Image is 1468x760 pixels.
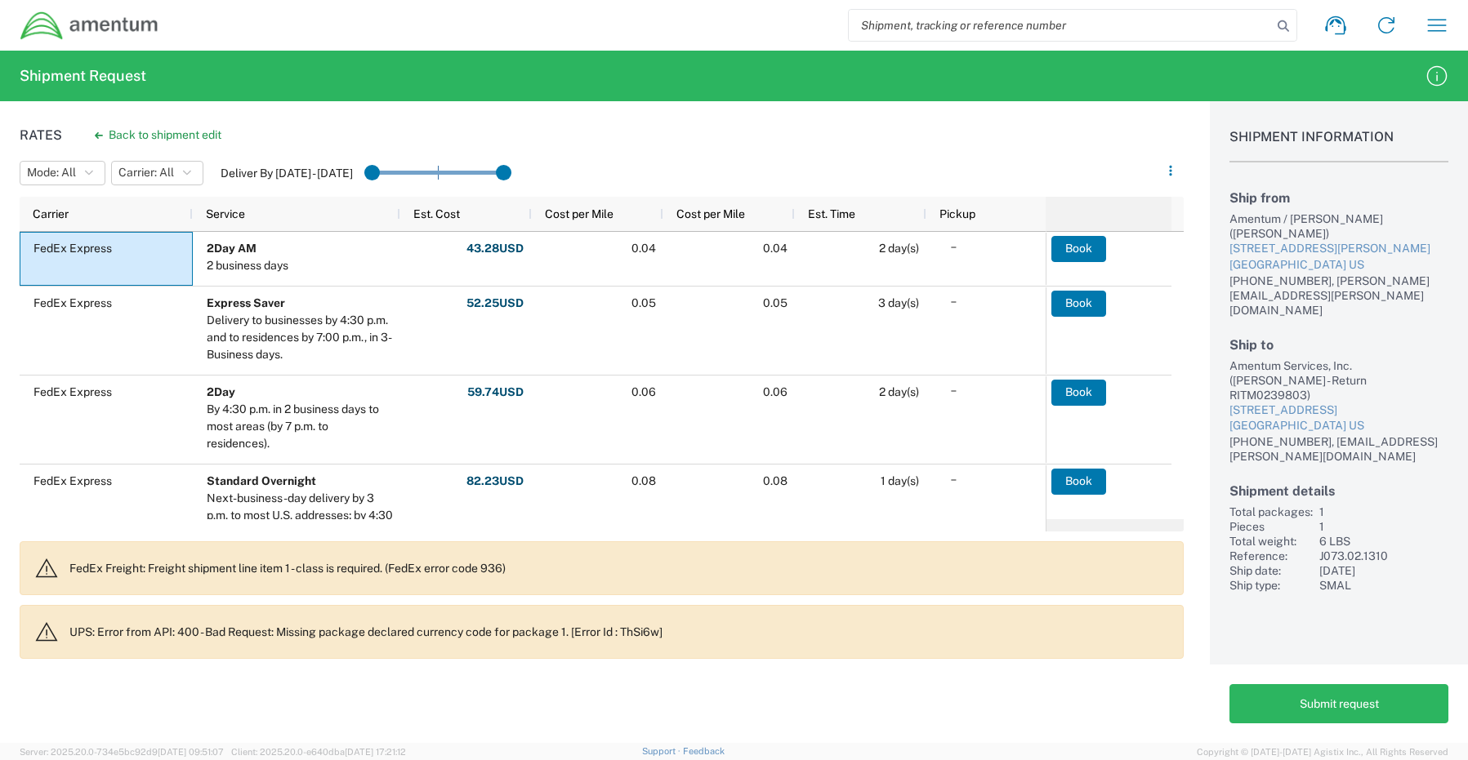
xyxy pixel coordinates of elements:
span: Carrier [33,207,69,220]
div: SMAL [1319,578,1448,593]
button: 43.28USD [466,236,524,262]
div: [STREET_ADDRESS][PERSON_NAME] [1229,241,1448,257]
p: UPS: Error from API: 400 - Bad Request: Missing package declared currency code for package 1. [Er... [69,624,1170,639]
b: 2Day [207,385,235,398]
div: By 4:30 p.m. in 2 business days to most areas (by 7 p.m. to residences). [207,401,393,452]
span: 0.08 [763,474,788,487]
button: Submit request [1229,684,1448,723]
span: FedEx Express [33,296,112,309]
h2: Shipment details [1229,483,1448,499]
a: [STREET_ADDRESS][PERSON_NAME][GEOGRAPHIC_DATA] US [1229,241,1448,273]
strong: 43.28 USD [466,241,524,256]
strong: 52.25 USD [466,296,524,311]
span: Cost per Mile [676,207,745,220]
div: 2 business days [207,257,288,274]
div: Ship type: [1229,578,1313,593]
span: 0.06 [763,385,788,398]
button: Book [1051,291,1106,317]
button: Book [1051,236,1106,262]
div: 1 [1319,504,1448,519]
b: 2Day AM [207,242,257,255]
div: [GEOGRAPHIC_DATA] US [1229,418,1448,434]
span: 0.08 [631,474,656,487]
span: Carrier: All [118,165,174,180]
a: Feedback [683,746,725,756]
span: [DATE] 17:21:12 [345,747,406,757]
div: Total weight: [1229,534,1313,549]
h2: Ship to [1229,337,1448,353]
button: 82.23USD [466,469,524,495]
div: Next-business-day delivery by 3 p.m. to most U.S. addresses; by 4:30 to rural areas. [207,490,393,541]
span: Cost per Mile [545,207,614,220]
div: Pieces [1229,519,1313,534]
div: Amentum / [PERSON_NAME] ([PERSON_NAME]) [1229,211,1448,241]
h1: Rates [20,127,62,143]
button: 52.25USD [466,291,524,317]
span: Copyright © [DATE]-[DATE] Agistix Inc., All Rights Reserved [1197,744,1448,759]
div: [DATE] [1319,563,1448,578]
button: Book [1051,469,1106,495]
div: [PHONE_NUMBER], [PERSON_NAME][EMAIL_ADDRESS][PERSON_NAME][DOMAIN_NAME] [1229,273,1448,318]
div: [GEOGRAPHIC_DATA] US [1229,257,1448,273]
button: 59.74USD [466,380,524,406]
button: Carrier: All [111,161,203,185]
label: Deliver By [DATE] - [DATE] [221,166,353,180]
span: 0.05 [763,296,788,309]
span: 2 day(s) [879,385,919,398]
span: 1 day(s) [881,474,919,487]
span: 0.04 [763,242,788,255]
div: Delivery to businesses by 4:30 p.m. and to residences by 7:00 p.m., in 3-Business days. [207,312,393,363]
span: Est. Time [808,207,855,220]
span: FedEx Express [33,242,112,255]
span: Client: 2025.20.0-e640dba [231,747,406,757]
span: Service [206,207,245,220]
span: 3 day(s) [878,296,919,309]
div: 1 [1319,519,1448,534]
h2: Shipment Request [20,66,146,86]
span: Est. Cost [413,207,460,220]
div: 6 LBS [1319,534,1448,549]
span: Mode: All [27,165,76,180]
div: Amentum Services, Inc. ([PERSON_NAME] - Return RITM0239803) [1229,358,1448,402]
div: Total packages: [1229,504,1313,519]
span: 0.05 [631,296,656,309]
p: FedEx Freight: Freight shipment line item 1 - class is required. (FedEx error code 936) [69,561,1170,576]
span: 0.06 [631,385,656,398]
div: [STREET_ADDRESS] [1229,402,1448,419]
div: Ship date: [1229,563,1313,578]
span: FedEx Express [33,474,112,487]
strong: 59.74 USD [467,384,524,400]
span: FedEx Express [33,385,112,398]
span: 0.04 [631,242,656,255]
h2: Ship from [1229,190,1448,206]
span: [DATE] 09:51:07 [158,747,224,757]
button: Book [1051,380,1106,406]
button: Mode: All [20,161,105,185]
h1: Shipment Information [1229,129,1448,162]
b: Express Saver [207,296,285,309]
div: Reference: [1229,549,1313,563]
a: [STREET_ADDRESS][GEOGRAPHIC_DATA] US [1229,402,1448,434]
img: dyncorp [20,11,159,41]
b: Standard Overnight [207,474,316,487]
strong: 82.23 USD [466,473,524,489]
span: Pickup [939,207,975,220]
button: Back to shipment edit [82,121,234,149]
span: 2 day(s) [879,242,919,255]
a: Support [642,746,683,756]
div: J073.02.1310 [1319,549,1448,563]
div: [PHONE_NUMBER], [EMAIL_ADDRESS][PERSON_NAME][DOMAIN_NAME] [1229,434,1448,464]
input: Shipment, tracking or reference number [849,10,1272,41]
span: Server: 2025.20.0-734e5bc92d9 [20,747,224,757]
